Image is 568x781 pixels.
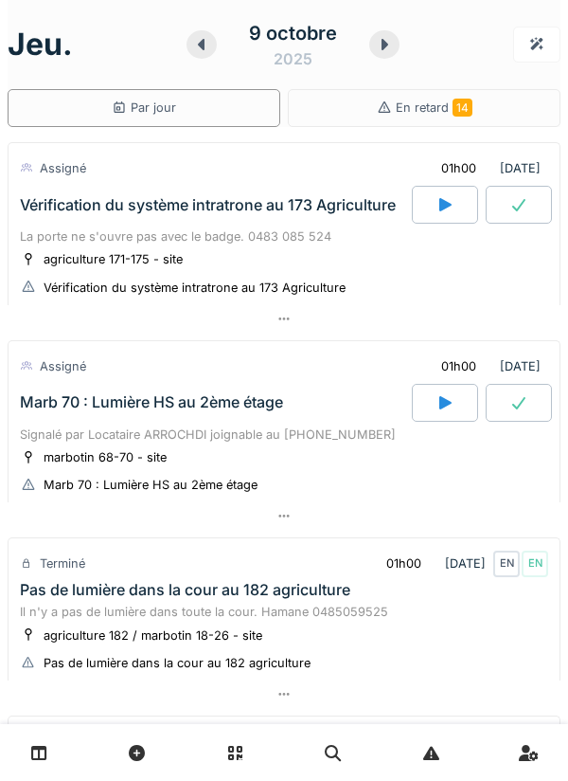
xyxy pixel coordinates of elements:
[40,357,86,375] div: Assigné
[493,551,520,577] div: EN
[522,551,548,577] div: EN
[370,546,548,581] div: [DATE]
[44,448,167,466] div: marbotin 68-70 - site
[20,426,548,444] div: Signalé par Locataire ARROCHDI joignable au [PHONE_NUMBER]
[425,151,548,186] div: [DATE]
[441,159,476,177] div: 01h00
[40,159,86,177] div: Assigné
[441,357,476,375] div: 01h00
[44,250,183,268] div: agriculture 171-175 - site
[249,19,337,47] div: 9 octobre
[44,476,257,494] div: Marb 70 : Lumière HS au 2ème étage
[44,654,311,672] div: Pas de lumière dans la cour au 182 agriculture
[20,581,350,599] div: Pas de lumière dans la cour au 182 agriculture
[20,603,548,621] div: Il n'y a pas de lumière dans toute la cour. Hamane 0485059525
[386,554,421,572] div: 01h00
[20,393,283,411] div: Marb 70 : Lumière HS au 2ème étage
[396,100,472,115] span: En retard
[8,27,73,63] h1: jeu.
[20,196,396,214] div: Vérification du système intratrone au 173 Agriculture
[112,99,176,117] div: Par jour
[40,554,85,572] div: Terminé
[20,227,548,245] div: La porte ne s'ouvre pas avec le badge. 0483 085 524
[44,279,346,297] div: Vérification du système intratrone au 173 Agriculture
[453,99,472,117] span: 14
[274,47,312,70] div: 2025
[44,627,262,645] div: agriculture 182 / marbotin 18-26 - site
[425,349,548,384] div: [DATE]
